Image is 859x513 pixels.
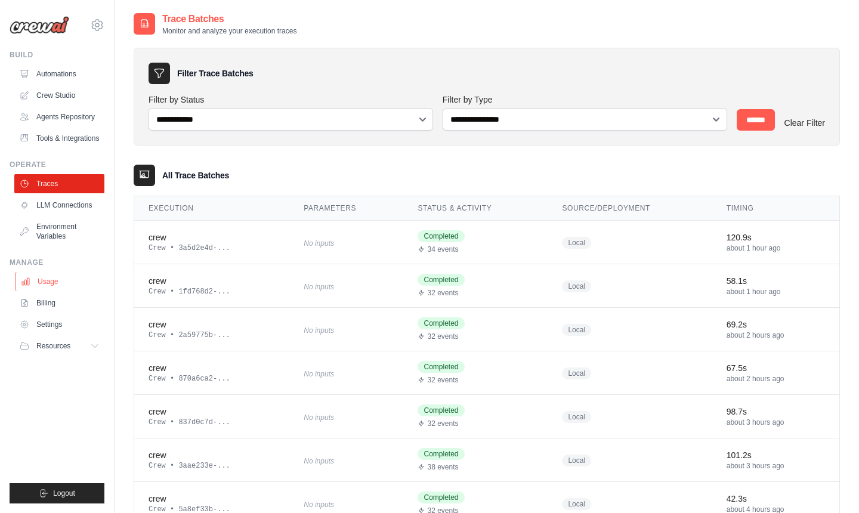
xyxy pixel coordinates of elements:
[16,272,106,291] a: Usage
[304,452,389,468] div: No inputs
[149,231,275,243] div: crew
[304,365,389,381] div: No inputs
[304,413,334,422] span: No inputs
[403,196,548,221] th: Status & Activity
[134,308,839,351] tr: View details for crew execution
[418,317,464,329] span: Completed
[427,375,458,385] span: 32 events
[134,395,839,438] tr: View details for crew execution
[418,274,464,286] span: Completed
[149,275,275,287] div: crew
[53,489,75,498] span: Logout
[304,457,334,465] span: No inputs
[418,492,464,503] span: Completed
[14,336,104,356] button: Resources
[727,406,825,418] div: 98.7s
[304,278,389,294] div: No inputs
[162,26,296,36] p: Monitor and analyze your execution traces
[10,50,104,60] div: Build
[427,462,458,472] span: 38 events
[727,231,825,243] div: 120.9s
[304,496,389,512] div: No inputs
[14,315,104,334] a: Settings
[418,361,464,373] span: Completed
[418,404,464,416] span: Completed
[304,409,389,425] div: No inputs
[727,362,825,374] div: 67.5s
[427,419,458,428] span: 32 events
[149,287,275,296] div: Crew • 1fd768d2-...
[727,418,825,427] div: about 3 hours ago
[149,449,275,461] div: crew
[10,160,104,169] div: Operate
[14,64,104,84] a: Automations
[304,283,334,291] span: No inputs
[727,461,825,471] div: about 3 hours ago
[149,362,275,374] div: crew
[149,94,433,106] label: Filter by Status
[14,129,104,148] a: Tools & Integrations
[10,16,69,34] img: Logo
[427,245,458,254] span: 34 events
[134,221,839,264] tr: View details for crew execution
[562,280,591,292] span: Local
[727,449,825,461] div: 101.2s
[562,411,591,423] span: Local
[134,438,839,482] tr: View details for crew execution
[304,234,389,251] div: No inputs
[727,319,825,330] div: 69.2s
[162,12,296,26] h2: Trace Batches
[14,174,104,193] a: Traces
[562,455,591,466] span: Local
[149,319,275,330] div: crew
[149,374,275,384] div: Crew • 870a6ca2-...
[14,293,104,313] a: Billing
[304,500,334,509] span: No inputs
[14,107,104,126] a: Agents Repository
[304,326,334,335] span: No inputs
[727,243,825,253] div: about 1 hour ago
[727,275,825,287] div: 58.1s
[784,118,825,128] a: Clear Filter
[134,351,839,395] tr: View details for crew execution
[149,243,275,253] div: Crew • 3a5d2e4d-...
[562,498,591,510] span: Local
[712,196,839,221] th: Timing
[304,370,334,378] span: No inputs
[304,322,389,338] div: No inputs
[149,406,275,418] div: crew
[149,461,275,471] div: Crew • 3aae233e-...
[10,258,104,267] div: Manage
[14,217,104,246] a: Environment Variables
[10,483,104,503] button: Logout
[134,264,839,308] tr: View details for crew execution
[727,287,825,296] div: about 1 hour ago
[134,196,289,221] th: Execution
[427,288,458,298] span: 32 events
[149,418,275,427] div: Crew • 837d0c7d-...
[562,324,591,336] span: Local
[562,367,591,379] span: Local
[727,330,825,340] div: about 2 hours ago
[149,330,275,340] div: Crew • 2a59775b-...
[177,67,253,79] h3: Filter Trace Batches
[548,196,712,221] th: Source/Deployment
[727,374,825,384] div: about 2 hours ago
[36,341,70,351] span: Resources
[289,196,403,221] th: Parameters
[727,493,825,505] div: 42.3s
[14,86,104,105] a: Crew Studio
[304,239,334,248] span: No inputs
[427,332,458,341] span: 32 events
[418,448,464,460] span: Completed
[418,230,464,242] span: Completed
[14,196,104,215] a: LLM Connections
[162,169,229,181] h3: All Trace Batches
[562,237,591,249] span: Local
[443,94,727,106] label: Filter by Type
[149,493,275,505] div: crew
